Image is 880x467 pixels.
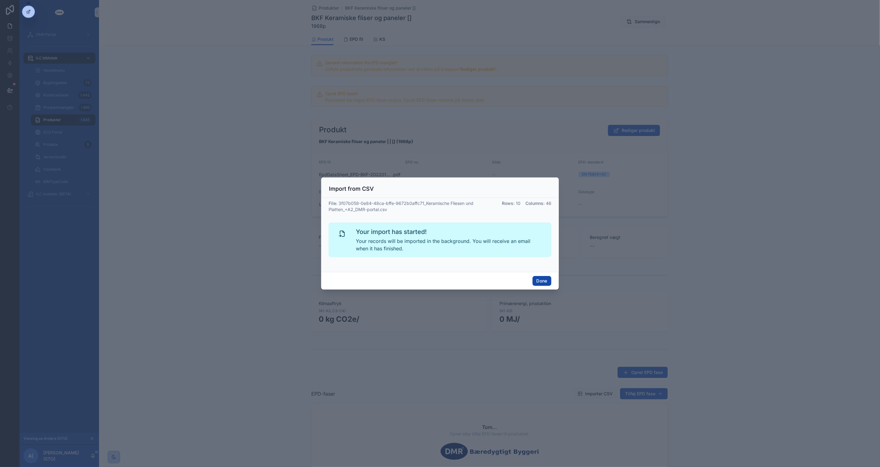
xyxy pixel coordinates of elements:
span: File : [329,201,337,206]
span: 3f07b058-0e84-48ca-bffe-9672b0affc71_Keramische Fliesen und Platten_+A2_DMR-portal.csv [329,201,473,212]
span: 10 [516,201,520,206]
button: Done [533,276,551,286]
h2: Your import has started! [356,227,541,236]
span: Columns : [525,201,545,206]
h3: Import from CSV [329,185,374,193]
p: Your records will be imported in the background. You will receive an email when it has finished. [356,237,541,252]
span: Rows : [502,201,515,206]
span: 46 [546,201,551,206]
